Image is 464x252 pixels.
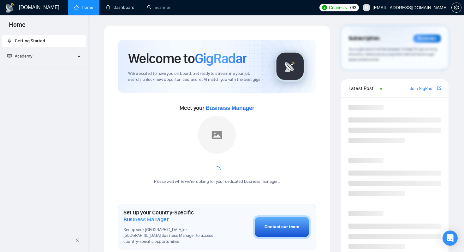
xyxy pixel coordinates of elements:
li: Academy Homepage [2,65,86,69]
img: logo [5,3,15,13]
span: Your subscription will be renewed. To keep things running smoothly, make sure your payment method... [348,47,437,62]
span: Set up your [GEOGRAPHIC_DATA] or [GEOGRAPHIC_DATA] Business Manager to access country-specific op... [123,227,222,245]
a: export [437,85,441,91]
a: searchScanner [147,5,170,10]
span: fund-projection-screen [7,54,12,58]
img: gigradar-logo.png [274,51,306,82]
span: user [364,5,369,10]
div: Contact our team [265,224,299,231]
li: Getting Started [2,35,86,47]
a: homeHome [74,5,93,10]
span: export [437,86,441,91]
span: We're excited to have you on board. Get ready to streamline your job search, unlock new opportuni... [128,71,264,83]
a: setting [451,5,461,10]
span: Home [4,20,31,33]
span: Latest Posts from the GigRadar Community [348,84,378,92]
span: Business Manager [123,216,169,223]
a: Join GigRadar Slack Community [410,85,436,92]
span: rocket [7,39,12,43]
span: Academy [7,53,32,59]
span: double-left [75,237,81,243]
img: placeholder.png [198,116,236,154]
span: 793 [349,4,356,11]
div: Please wait while we're looking for your dedicated business manager... [150,179,284,185]
button: setting [451,3,461,13]
h1: Welcome to [128,50,247,67]
a: dashboardDashboard [106,5,134,10]
span: setting [452,5,461,10]
span: Business Manager [205,105,254,111]
span: Meet your [180,105,254,111]
img: upwork-logo.png [322,5,327,10]
div: Reminder [413,34,441,43]
div: Open Intercom Messenger [443,231,458,246]
span: Subscription [348,33,380,44]
button: Contact our team [253,215,311,239]
span: GigRadar [195,50,247,67]
h1: Set up your Country-Specific [123,209,222,223]
span: Academy [15,53,32,59]
span: loading [213,166,221,174]
span: Getting Started [15,38,45,44]
span: Connects: [329,4,348,11]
